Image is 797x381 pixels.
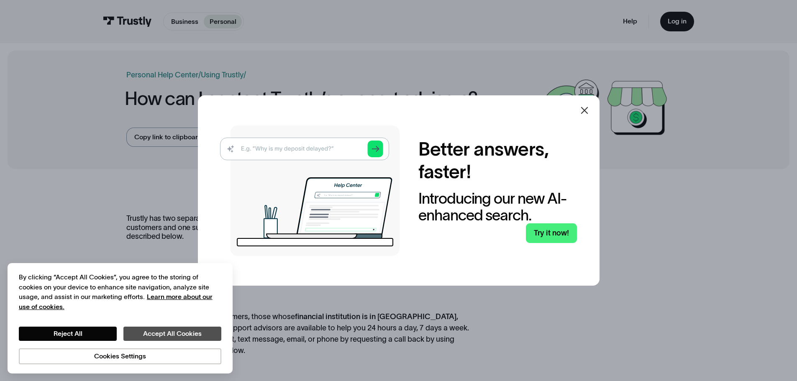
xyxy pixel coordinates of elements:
a: Try it now! [526,223,577,243]
aside: Language selected: English (United States) [8,367,50,378]
button: Cookies Settings [19,348,221,364]
ul: Language list [17,367,50,378]
div: By clicking “Accept All Cookies”, you agree to the storing of cookies on your device to enhance s... [19,272,221,312]
h2: Better answers, faster! [418,138,577,183]
div: Privacy [19,272,221,364]
div: Cookie banner [8,263,233,373]
div: Introducing our new AI-enhanced search. [418,190,577,223]
button: Accept All Cookies [123,327,221,341]
button: Reject All [19,327,117,341]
